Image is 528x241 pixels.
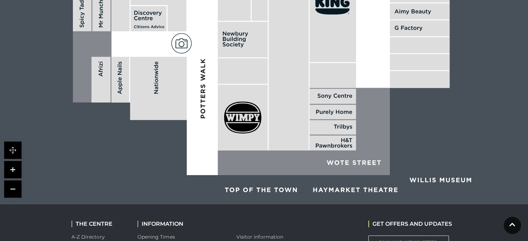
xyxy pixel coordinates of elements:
[236,234,284,240] a: Visitor information
[72,234,104,240] a: A-Z Directory
[72,221,127,227] h2: THE CENTRE
[137,234,175,240] a: Opening Times
[368,221,452,227] h2: GET OFFERS AND UPDATES
[137,221,226,227] h2: INFORMATION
